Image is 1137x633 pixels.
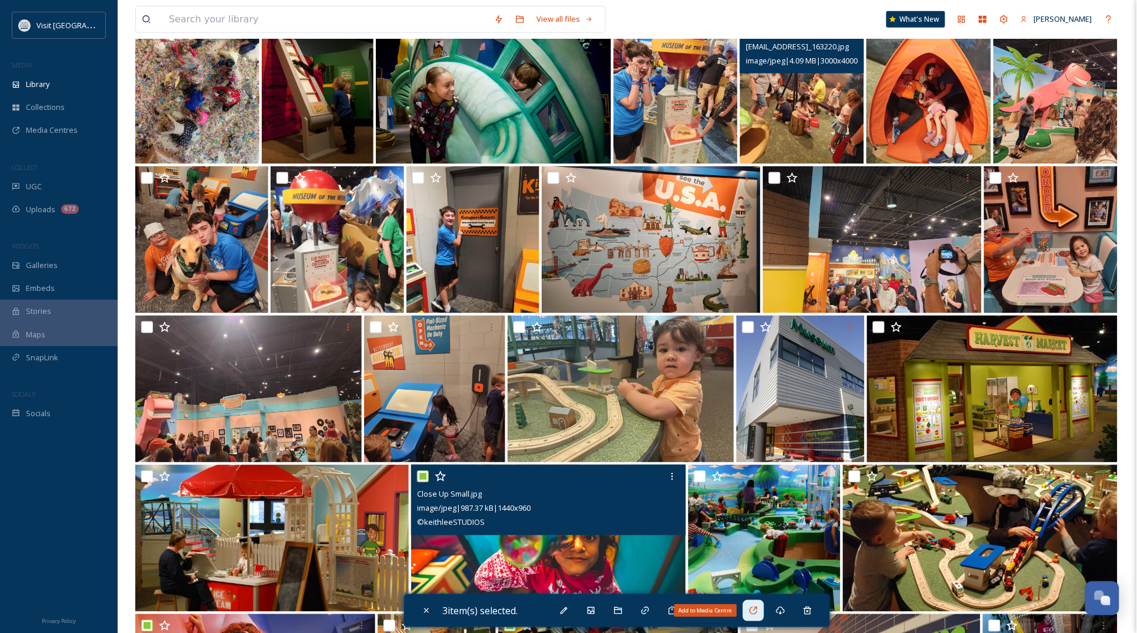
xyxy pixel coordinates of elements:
[531,8,599,31] a: View all files
[508,316,734,463] img: ext_1728924541.155441_-IMG_7511.jpeg
[26,79,49,90] span: Library
[443,604,518,617] span: 3 item(s) selected.
[26,306,51,317] span: Stories
[613,17,738,164] img: ext_1755958692.849518_JKranovich@visitquadcities.com-20250822_163514.jpg
[376,17,611,164] img: Abuela1.jpg
[1085,581,1119,615] button: Open Chat
[364,316,505,463] img: ext_1755958686.662096_JKranovich@visitquadcities.com-20250822_161834.jpg
[26,408,51,419] span: Socials
[19,19,31,31] img: QCCVB_VISIT_vert_logo_4c_tagline_122019.svg
[674,604,737,617] div: Add to Media Centre
[867,316,1117,463] img: Harvest Market.JPG
[135,465,409,612] img: Ice cream vendor.JPG
[26,283,55,294] span: Embeds
[36,19,128,31] span: Visit [GEOGRAPHIC_DATA]
[886,11,945,28] a: What's New
[843,465,1118,612] img: Fam. Mus. Train Table.jpg
[26,260,58,271] span: Galleries
[42,613,76,627] a: Privacy Policy
[12,61,32,69] span: MEDIA
[866,17,991,164] img: ext_1755958691.030052_JKranovich@visitquadcities.com-20250822_162858.jpg
[26,329,45,340] span: Maps
[135,316,362,463] img: ext_1755958686.65824_JKranovich@visitquadcities.com-20250822_162134.jpg
[1034,14,1092,24] span: [PERSON_NAME]
[993,17,1118,164] img: ext_1755958690.967891_JKranovich@visitquadcities.com-20250822_163047.jpg
[135,166,268,313] img: ext_1755958690.906008_JKranovich@visitquadcities.com-20250822_162155.jpg
[26,204,55,215] span: Uploads
[746,55,858,66] span: image/jpeg | 4.09 MB | 3000 x 4000
[417,489,482,500] span: Close Up Small.jpg
[26,125,78,136] span: Media Centres
[262,17,374,164] img: 0213.JPG
[135,17,259,164] img: afternoonyear.JPG
[12,242,39,250] span: WIDGETS
[26,352,58,363] span: SnapLink
[740,17,864,164] img: ext_1755958692.377937_JKranovich@visitquadcities.com-20250822_163220.jpg
[417,503,531,514] span: image/jpeg | 987.37 kB | 1440 x 960
[411,465,686,612] img: Close Up Small.jpg
[26,102,65,113] span: Collections
[163,6,488,32] input: Search your library
[417,517,485,528] span: © keithleeSTUDIOS
[12,163,37,172] span: COLLECT
[12,390,35,398] span: SOCIALS
[746,41,849,52] span: [EMAIL_ADDRESS]_163220.jpg
[406,166,539,313] img: ext_1755958690.470988_JKranovich@visitquadcities.com-20250822_162307.jpg
[542,166,761,313] img: ext_1755958686.656519_JKranovich@visitquadcities.com-20250822_161931.jpg
[61,205,79,214] div: 672
[688,465,841,612] img: Family Museum (2).jpg
[271,166,404,313] img: ext_1755958690.903431_JKranovich@visitquadcities.com-20250822_163128.jpg
[763,166,982,313] img: ext_1755958686.656509_JKranovich@visitquadcities.com-20250822_161142(0).jpg
[1015,8,1098,31] a: [PERSON_NAME]
[26,181,42,192] span: UGC
[984,166,1117,313] img: ext_1755958686.656506_JKranovich@visitquadcities.com-20250822_161424.jpg
[42,617,76,625] span: Privacy Policy
[736,316,865,463] img: Family Museum Front.jpg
